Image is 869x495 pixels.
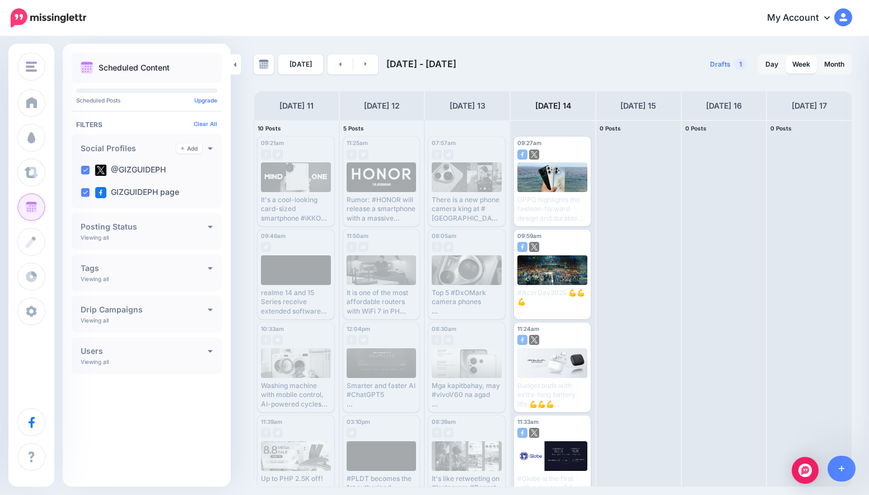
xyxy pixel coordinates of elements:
[347,242,357,252] img: facebook-grey-square.png
[432,325,456,332] span: 08:30am
[261,335,271,345] img: facebook-grey-square.png
[194,97,217,104] a: Upgrade
[259,59,269,69] img: calendar-grey-darker.png
[261,418,282,425] span: 11:39am
[343,125,364,132] span: 5 Posts
[443,150,454,160] img: twitter-grey-square.png
[347,232,368,239] span: 11:50am
[261,195,331,223] div: It's a cool-looking card-sized smartphone #iKKO Read here: [URL][DOMAIN_NAME]
[11,8,86,27] img: Missinglettr
[517,335,527,345] img: facebook-square.png
[95,187,106,198] img: facebook-square.png
[347,428,357,438] img: twitter-grey-square.png
[261,232,286,239] span: 09:46am
[194,120,217,127] a: Clear All
[76,97,217,103] p: Scheduled Posts
[358,335,368,345] img: twitter-grey-square.png
[81,234,109,241] p: Viewing all
[443,242,454,252] img: twitter-grey-square.png
[432,139,456,146] span: 07:57am
[770,125,792,132] span: 0 Posts
[81,144,176,152] h4: Social Profiles
[95,187,179,198] label: GIZGUIDEPH page
[261,381,331,409] div: Washing machine with mobile control, AI-powered cycles? You can get them at #WesternAppliances Re...
[620,99,656,113] h4: [DATE] 15
[792,457,819,484] div: Open Intercom Messenger
[81,264,208,272] h4: Tags
[529,428,539,438] img: twitter-square.png
[517,242,527,252] img: facebook-square.png
[432,335,442,345] img: facebook-grey-square.png
[517,288,587,316] div: #AcerDay2025 💪💪💪 Read here: [URL][DOMAIN_NAME]
[81,306,208,314] h4: Drip Campaigns
[258,125,281,132] span: 10 Posts
[358,150,368,160] img: twitter-grey-square.png
[95,165,166,176] label: @GIZGUIDEPH
[347,150,357,160] img: facebook-grey-square.png
[703,54,754,74] a: Drafts1
[76,120,217,129] h4: Filters
[81,275,109,282] p: Viewing all
[432,150,442,160] img: facebook-grey-square.png
[710,61,731,68] span: Drafts
[432,232,456,239] span: 08:05am
[756,4,852,32] a: My Account
[26,62,37,72] img: menu.png
[81,347,208,355] h4: Users
[273,428,283,438] img: twitter-grey-square.png
[81,62,93,74] img: calendar.png
[261,428,271,438] img: facebook-grey-square.png
[358,242,368,252] img: twitter-grey-square.png
[432,428,442,438] img: facebook-grey-square.png
[443,428,454,438] img: twitter-grey-square.png
[278,54,323,74] a: [DATE]
[432,418,456,425] span: 08:39am
[347,139,368,146] span: 11:25am
[759,55,785,73] a: Day
[81,358,109,365] p: Viewing all
[347,418,370,425] span: 03:10pm
[529,150,539,160] img: twitter-square.png
[450,99,485,113] h4: [DATE] 13
[261,325,284,332] span: 10:33am
[733,59,747,69] span: 1
[817,55,851,73] a: Month
[347,381,417,409] div: Smarter and faster AI #ChatGPT5 Read here: [URL][DOMAIN_NAME]
[364,99,400,113] h4: [DATE] 12
[685,125,707,132] span: 0 Posts
[347,288,417,316] div: It is one of the most affordable routers with WiFi 7 in PH #TPLink Read here: [URL][DOMAIN_NAME]
[517,195,587,223] div: OPPO highlights the fashion-forward design and durable construction of the #Reno14Series5G. Read ...
[261,242,271,252] img: twitter-grey-square.png
[600,125,621,132] span: 0 Posts
[517,325,539,332] span: 11:24am
[706,99,742,113] h4: [DATE] 16
[535,99,571,113] h4: [DATE] 14
[432,195,502,223] div: There is a new phone camera king at #[GEOGRAPHIC_DATA], the #HUAWEIPura80Ultra Read here: [URL][D...
[81,317,109,324] p: Viewing all
[347,335,357,345] img: facebook-grey-square.png
[176,143,202,153] a: Add
[517,150,527,160] img: facebook-square.png
[792,99,827,113] h4: [DATE] 17
[279,99,314,113] h4: [DATE] 11
[261,139,284,146] span: 09:21am
[786,55,817,73] a: Week
[261,288,331,316] div: realme 14 and 15 Series receive extended software updates by up to 3 years for OS and 4 years for...
[443,335,454,345] img: twitter-grey-square.png
[517,381,587,409] div: Budget buds with extra-long battery life 💪💪💪 #OPPOEncoBuds3Pro Read here: [URL][DOMAIN_NAME]
[432,242,442,252] img: facebook-grey-square.png
[529,335,539,345] img: twitter-square.png
[432,288,502,316] div: Top 5 #DxOMark camera phones 1. HUAWEI Pura 80 Ultra - 175 points 2. OPPO Find X8 Ultra - 169 poi...
[529,242,539,252] img: twitter-square.png
[517,139,541,146] span: 09:27am
[517,418,539,425] span: 11:33am
[517,232,541,239] span: 09:59am
[432,381,502,409] div: Mga kapitbahay, may #vivoV60 na agad Read here: [URL][DOMAIN_NAME]
[99,64,170,72] p: Scheduled Content
[347,325,370,332] span: 12:04pm
[347,195,417,223] div: Rumor: #HONOR will release a smartphone with a massive 10,000mAh capacity Read here: [URL][DOMAIN...
[261,150,271,160] img: facebook-grey-square.png
[386,58,456,69] span: [DATE] - [DATE]
[273,335,283,345] img: twitter-grey-square.png
[517,428,527,438] img: facebook-square.png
